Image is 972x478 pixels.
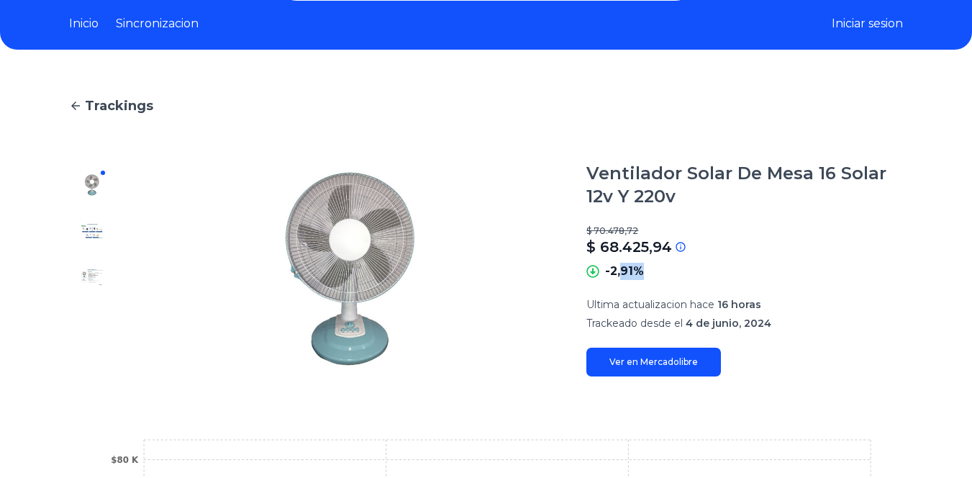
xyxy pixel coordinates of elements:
img: Ventilador Solar De Mesa 16 Solar 12v Y 220v [81,173,104,197]
p: -2,91% [605,263,644,280]
a: Inicio [69,15,99,32]
p: $ 70.478,72 [586,225,903,237]
span: Ultima actualizacion hace [586,298,714,311]
span: Trackings [85,96,153,116]
a: Ver en Mercadolibre [586,348,721,376]
span: 4 de junio, 2024 [686,317,771,330]
span: Trackeado desde el [586,317,683,330]
img: Ventilador Solar De Mesa 16 Solar 12v Y 220v [81,220,104,243]
tspan: $80 K [111,455,139,465]
button: Iniciar sesion [832,15,903,32]
p: $ 68.425,94 [586,237,672,257]
a: Trackings [69,96,903,116]
h1: Ventilador Solar De Mesa 16 Solar 12v Y 220v [586,162,903,208]
a: Sincronizacion [116,15,199,32]
img: Ventilador Solar De Mesa 16 Solar 12v Y 220v [144,162,558,376]
span: 16 horas [717,298,761,311]
img: Ventilador Solar De Mesa 16 Solar 12v Y 220v [81,266,104,289]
